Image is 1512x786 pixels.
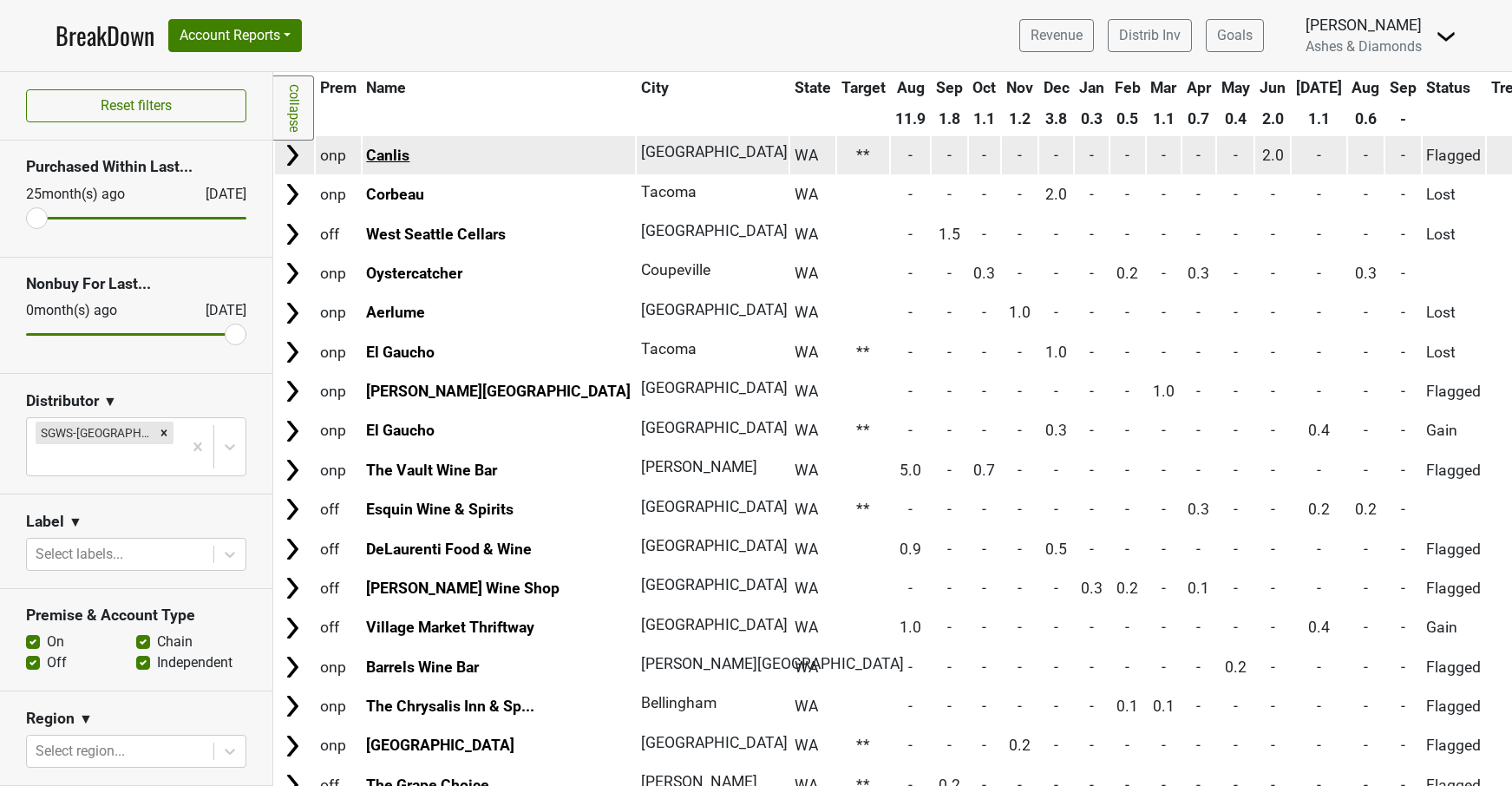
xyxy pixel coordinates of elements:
td: onp [316,373,361,410]
span: - [1317,304,1321,321]
span: - [1054,147,1058,164]
span: - [1125,501,1129,518]
h3: Nonbuy For Last... [26,275,246,293]
span: - [1271,344,1275,361]
span: - [1271,383,1275,400]
span: - [947,344,952,361]
td: onp [316,136,361,174]
img: Arrow right [279,733,305,759]
span: - [1317,540,1321,558]
span: - [947,540,952,558]
span: - [1125,344,1129,361]
th: Mar: activate to sort column ascending [1147,72,1181,103]
button: Reset filters [26,89,246,122]
span: 1.0 [1045,344,1067,361]
span: - [1125,540,1129,558]
span: - [1162,501,1166,518]
span: - [947,462,952,479]
span: Coupeville [641,261,710,278]
th: Name: activate to sort column ascending [363,72,636,103]
span: - [1271,304,1275,321]
span: WA [795,265,818,282]
th: Jan: activate to sort column ascending [1075,72,1109,103]
span: - [1162,540,1166,558]
span: - [1234,540,1238,558]
span: - [982,186,986,203]
span: - [982,344,986,361]
span: - [1401,344,1405,361]
th: Dec: activate to sort column ascending [1039,72,1074,103]
span: [GEOGRAPHIC_DATA] [641,498,788,515]
img: Arrow right [279,575,305,601]
span: - [1125,226,1129,243]
span: - [1401,147,1405,164]
td: Flagged [1423,451,1486,488]
span: - [1054,462,1058,479]
span: - [1090,462,1094,479]
td: Flagged [1423,373,1486,410]
span: - [1234,383,1238,400]
span: - [1054,304,1058,321]
a: Revenue [1019,19,1094,52]
span: - [1271,226,1275,243]
img: Arrow right [279,300,305,326]
span: - [1271,265,1275,282]
span: 1.0 [1009,304,1031,321]
img: Arrow right [279,339,305,365]
span: [GEOGRAPHIC_DATA] [641,419,788,436]
th: &nbsp;: activate to sort column ascending [275,72,314,103]
span: - [1018,344,1022,361]
span: - [947,383,952,400]
span: - [908,265,913,282]
td: Flagged [1423,530,1486,567]
a: Goals [1206,19,1264,52]
a: Aerlume [366,304,425,321]
th: 1.8 [932,103,967,134]
img: Arrow right [279,496,305,522]
h3: Region [26,710,75,728]
span: - [1054,383,1058,400]
span: WA [795,147,818,164]
span: - [1162,304,1166,321]
span: Ashes & Diamonds [1306,38,1422,55]
span: - [982,304,986,321]
span: 0.3 [973,265,995,282]
span: - [1125,422,1129,439]
div: SGWS-[GEOGRAPHIC_DATA] [36,422,154,444]
span: 0.7 [973,462,995,479]
button: Account Reports [168,19,302,52]
span: - [1054,501,1058,518]
th: 1.1 [969,103,1001,134]
span: - [1364,383,1368,400]
span: - [1018,462,1022,479]
span: - [1018,422,1022,439]
span: WA [795,501,818,518]
span: - [982,383,986,400]
span: - [1364,304,1368,321]
img: Arrow right [279,181,305,207]
span: - [908,501,913,518]
span: - [982,422,986,439]
h3: Label [26,513,64,531]
span: - [947,501,952,518]
span: - [1196,344,1201,361]
td: Lost [1423,294,1486,331]
label: On [47,632,64,652]
span: - [1401,540,1405,558]
span: - [1234,186,1238,203]
span: - [1401,265,1405,282]
td: onp [316,333,361,370]
span: - [1234,147,1238,164]
span: - [1317,186,1321,203]
span: WA [795,383,818,400]
a: West Seattle Cellars [366,226,506,243]
a: Barrels Wine Bar [366,658,479,676]
span: - [1162,186,1166,203]
span: WA [795,344,818,361]
label: Off [47,652,67,673]
span: 2.0 [1262,147,1284,164]
span: - [1162,462,1166,479]
img: Arrow right [279,615,305,641]
span: - [1271,501,1275,518]
div: 0 month(s) ago [26,300,164,321]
